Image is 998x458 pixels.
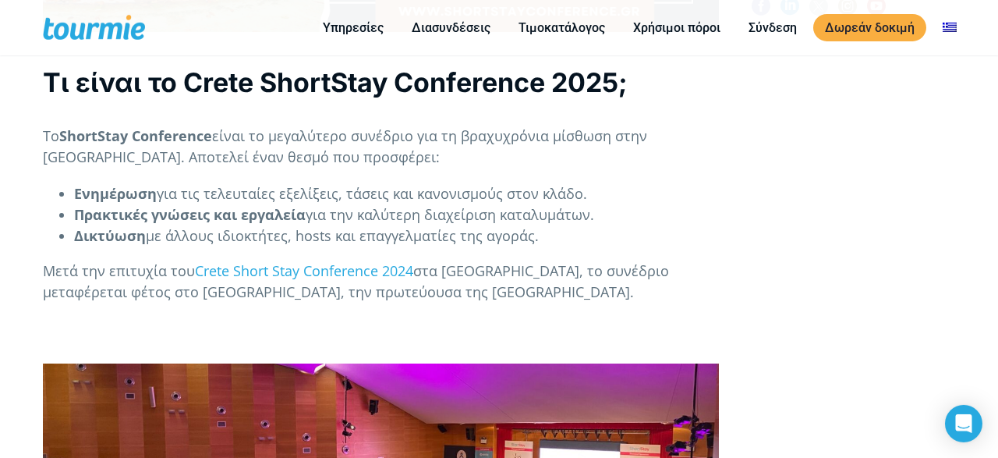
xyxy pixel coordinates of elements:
[400,18,502,37] a: Διασυνδέσεις
[737,18,809,37] a: Σύνδεση
[507,18,617,37] a: Τιμοκατάλογος
[43,261,719,303] p: Μετά την επιτυχία του στα [GEOGRAPHIC_DATA], το συνέδριο μεταφέρεται φέτος στο [GEOGRAPHIC_DATA],...
[74,184,157,203] strong: Ενημέρωση
[621,18,732,37] a: Χρήσιμοι πόροι
[195,261,413,280] a: Crete Short Stay Conference 2024
[74,225,719,247] li: με άλλους ιδιοκτήτες, hosts και επαγγελματίες της αγοράς.
[74,205,306,224] strong: Πρακτικές γνώσεις και εργαλεία
[59,126,212,145] strong: ShortStay Conference
[945,405,982,442] div: Open Intercom Messenger
[813,14,926,41] a: Δωρεάν δοκιμή
[74,183,719,204] li: για τις τελευταίες εξελίξεις, τάσεις και κανονισμούς στον κλάδο.
[931,18,968,37] a: Αλλαγή σε
[74,204,719,225] li: για την καλύτερη διαχείριση καταλυμάτων.
[74,226,146,245] strong: Δικτύωση
[43,126,719,168] p: Το είναι το μεγαλύτερο συνέδριο για τη βραχυχρόνια μίσθωση στην [GEOGRAPHIC_DATA]. Αποτελεί έναν ...
[43,64,719,101] h2: Τι είναι το Crete ShortStay Conference 2025;
[311,18,395,37] a: Υπηρεσίες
